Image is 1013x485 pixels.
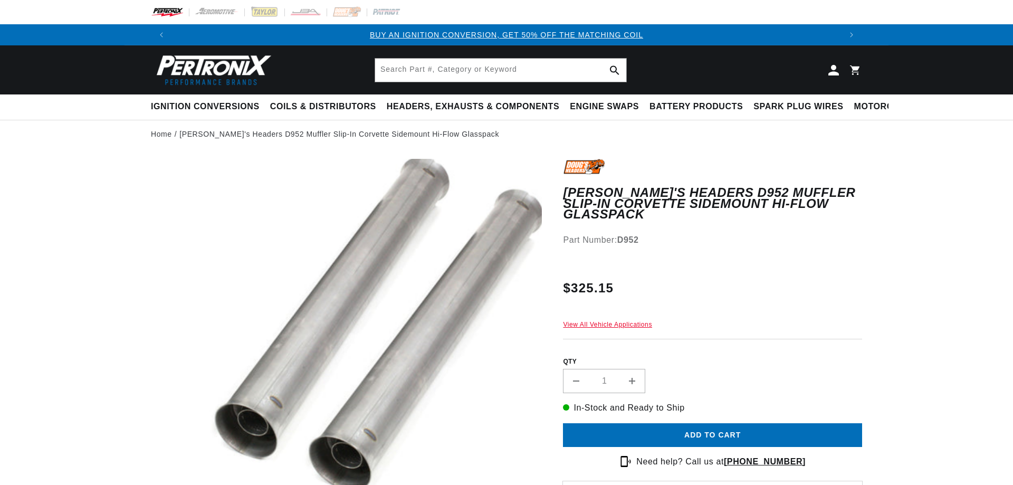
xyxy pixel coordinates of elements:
span: Coils & Distributors [270,101,376,112]
p: Need help? Call us at [636,455,806,469]
summary: Battery Products [644,94,748,119]
div: 1 of 3 [172,29,841,41]
div: Part Number: [563,233,862,247]
span: Ignition Conversions [151,101,260,112]
a: BUY AN IGNITION CONVERSION, GET 50% OFF THE MATCHING COIL [370,31,643,39]
button: Translation missing: en.sections.announcements.next_announcement [841,24,862,45]
a: [PERSON_NAME]'s Headers D952 Muffler Slip-In Corvette Sidemount Hi-Flow Glasspack [179,128,499,140]
a: View All Vehicle Applications [563,321,652,328]
nav: breadcrumbs [151,128,862,140]
label: QTY [563,357,862,366]
summary: Spark Plug Wires [748,94,848,119]
span: Battery Products [649,101,743,112]
h1: [PERSON_NAME]'s Headers D952 Muffler Slip-In Corvette Sidemount Hi-Flow Glasspack [563,187,862,220]
span: Motorcycle [854,101,917,112]
summary: Motorcycle [849,94,922,119]
span: Spark Plug Wires [753,101,843,112]
span: Engine Swaps [570,101,639,112]
a: [PHONE_NUMBER] [724,457,806,466]
summary: Ignition Conversions [151,94,265,119]
input: Search Part #, Category or Keyword [375,59,626,82]
img: Pertronix [151,52,272,88]
slideshow-component: Translation missing: en.sections.announcements.announcement_bar [125,24,888,45]
summary: Engine Swaps [565,94,644,119]
strong: D952 [617,235,639,244]
summary: Headers, Exhausts & Components [381,94,565,119]
a: Home [151,128,172,140]
span: Headers, Exhausts & Components [387,101,559,112]
button: Add to cart [563,423,862,447]
p: In-Stock and Ready to Ship [563,401,862,415]
span: $325.15 [563,279,614,298]
div: Announcement [172,29,841,41]
button: Translation missing: en.sections.announcements.previous_announcement [151,24,172,45]
summary: Coils & Distributors [265,94,381,119]
button: Search Part #, Category or Keyword [603,59,626,82]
